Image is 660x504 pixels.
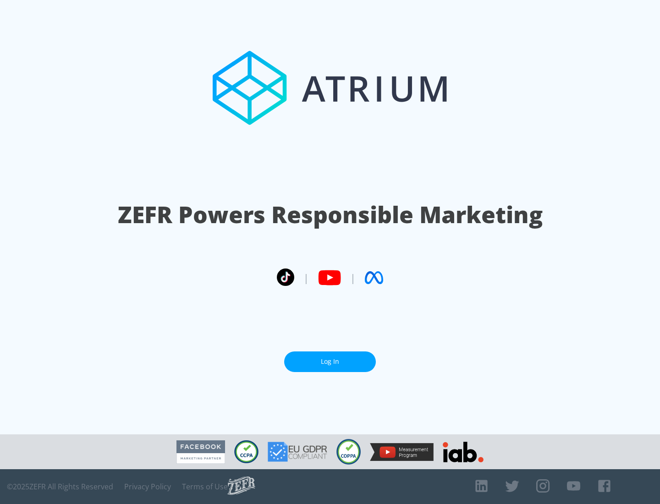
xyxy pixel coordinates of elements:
a: Log In [284,351,376,372]
img: GDPR Compliant [268,442,327,462]
img: YouTube Measurement Program [370,443,434,461]
span: | [350,271,356,285]
img: Facebook Marketing Partner [176,440,225,464]
span: © 2025 ZEFR All Rights Reserved [7,482,113,491]
img: CCPA Compliant [234,440,258,463]
img: COPPA Compliant [336,439,361,465]
h1: ZEFR Powers Responsible Marketing [118,199,543,230]
span: | [303,271,309,285]
a: Privacy Policy [124,482,171,491]
img: IAB [443,442,484,462]
a: Terms of Use [182,482,228,491]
